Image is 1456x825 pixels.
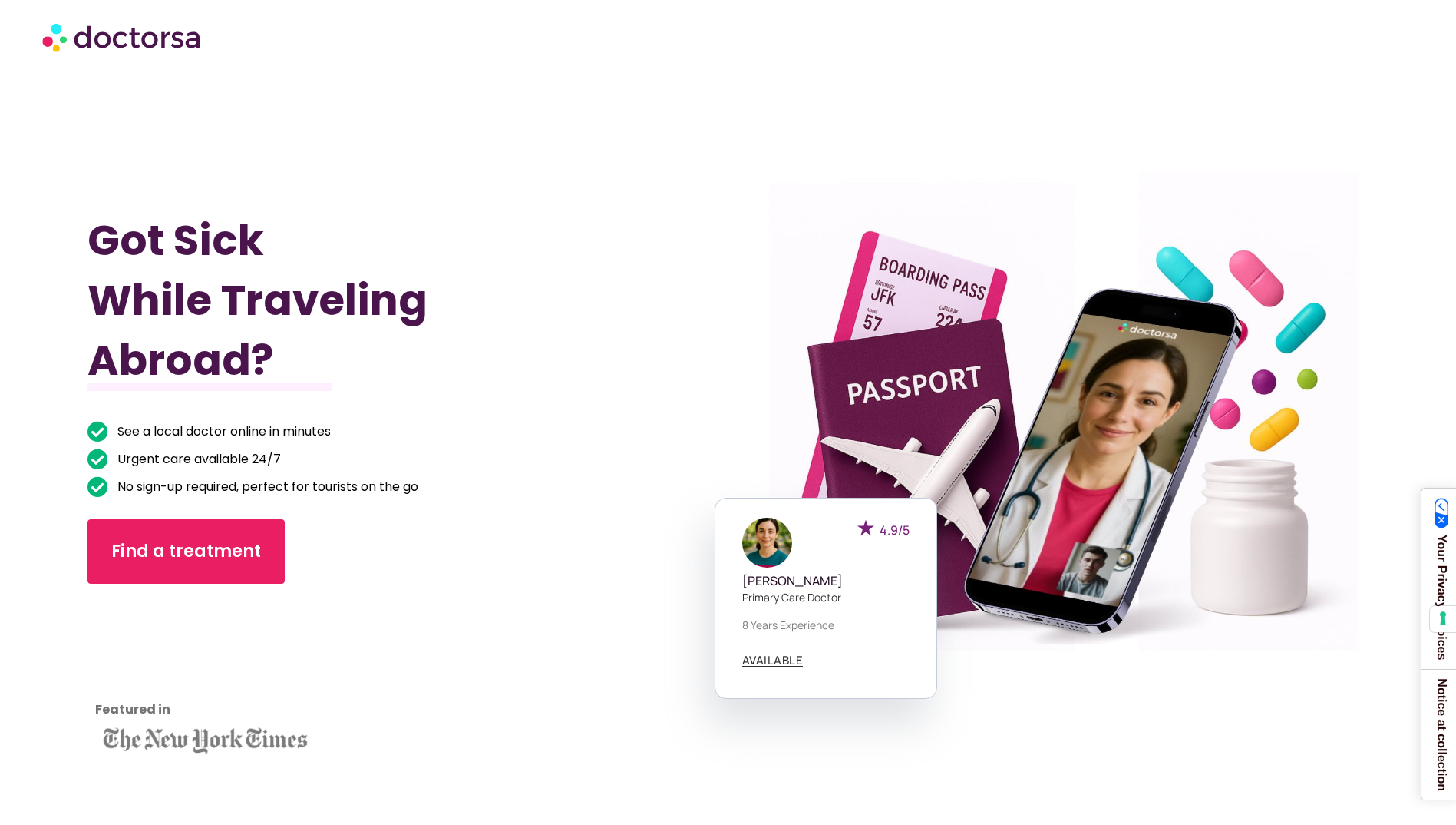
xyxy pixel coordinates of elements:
a: AVAILABLE [742,654,804,667]
p: 8 years experience [742,617,910,633]
p: Primary care doctor [742,589,910,605]
span: Urgent care available 24/7 [114,449,281,470]
a: Find a treatment [87,519,285,584]
span: See a local doctor online in minutes [114,421,331,442]
span: Find a treatment [111,539,261,564]
button: Your consent preferences for tracking technologies [1430,606,1456,632]
h5: [PERSON_NAME] [742,574,910,588]
iframe: Customer reviews powered by Trustpilot [95,607,233,722]
strong: Featured in [95,701,170,718]
span: 4.9/5 [880,522,910,538]
h1: Got Sick While Traveling Abroad? [87,210,632,390]
span: No sign-up required, perfect for tourists on the go [114,476,418,498]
